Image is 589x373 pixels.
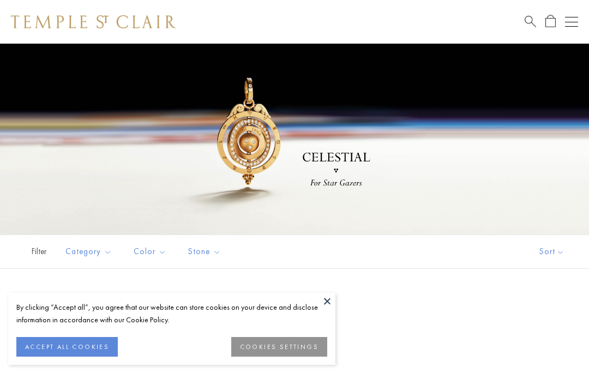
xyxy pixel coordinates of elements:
[57,239,120,264] button: Category
[60,245,120,258] span: Category
[525,15,536,28] a: Search
[16,337,118,357] button: ACCEPT ALL COOKIES
[534,322,578,362] iframe: Gorgias live chat messenger
[125,239,175,264] button: Color
[545,15,556,28] a: Open Shopping Bag
[128,245,175,258] span: Color
[565,15,578,28] button: Open navigation
[16,301,327,326] div: By clicking “Accept all”, you agree that our website can store cookies on your device and disclos...
[515,235,589,268] button: Show sort by
[180,239,229,264] button: Stone
[231,337,327,357] button: COOKIES SETTINGS
[11,15,176,28] img: Temple St. Clair
[183,245,229,258] span: Stone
